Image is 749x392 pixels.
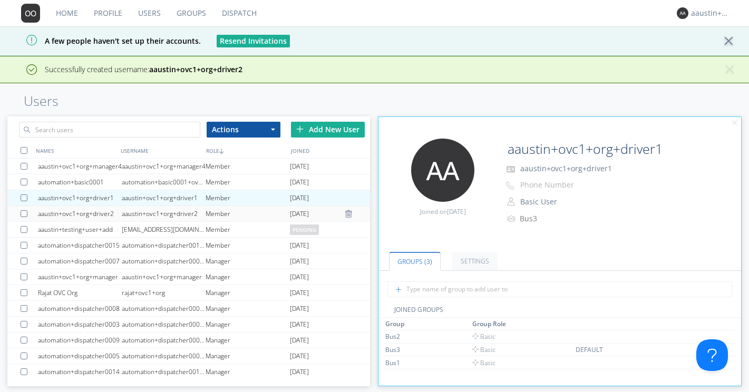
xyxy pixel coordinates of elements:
[290,332,309,348] span: [DATE]
[520,163,612,173] span: aaustin+ovc1+org+driver1
[38,348,122,364] div: automation+dispatcher0005
[387,281,732,297] input: Type name of group to add user to
[38,301,122,316] div: automation+dispatcher0008
[290,224,319,235] span: pending
[7,238,370,253] a: automation+dispatcher0015automation+dispatcher0015+ovc1+orgMember[DATE]
[7,174,370,190] a: automation+basic0001automation+basic0001+ovc1+orgMember[DATE]
[122,174,206,190] div: automation+basic0001+ovc1+org
[38,285,122,300] div: Rajat OVC Org
[206,301,289,316] div: Manager
[520,213,608,224] div: Bus3
[122,364,206,379] div: automation+dispatcher0014+ovc1+org
[7,253,370,269] a: automation+dispatcher0007automation+dispatcher0007+ovc1+orgManager[DATE]
[203,143,288,158] div: ROLE
[206,174,289,190] div: Member
[206,206,289,221] div: Member
[7,348,370,364] a: automation+dispatcher0005automation+dispatcher0005+ovc1+orgManager[DATE]
[452,252,498,270] a: Settings
[122,253,206,269] div: automation+dispatcher0007+ovc1+org
[574,318,694,330] th: Toggle SortBy
[296,125,304,133] img: plus.svg
[290,174,309,190] span: [DATE]
[503,139,674,160] input: Name
[38,269,122,285] div: aaustin+ovc1+org+manager
[290,206,309,222] span: [DATE]
[389,252,441,271] a: Groups (3)
[206,190,289,205] div: Member
[471,318,574,330] th: Toggle SortBy
[33,143,118,158] div: NAMES
[411,139,474,202] img: 373638.png
[7,222,370,238] a: aaustin+testing+user+add[EMAIL_ADDRESS][DOMAIN_NAME]Memberpending
[149,64,242,74] strong: aaustin+ovc1+org+driver2
[7,206,370,222] a: aaustin+ovc1+org+driver2aaustin+ovc1+org+driver2Member[DATE]
[122,222,206,237] div: [EMAIL_ADDRESS][DOMAIN_NAME]
[290,301,309,317] span: [DATE]
[378,305,741,318] div: JOINED GROUPS
[122,332,206,348] div: automation+dispatcher0009+ovc1+org
[7,159,370,174] a: aaustin+ovc1+org+manager4aaustin+ovc1+org+manager4Member[DATE]
[122,348,206,364] div: automation+dispatcher0005+ovc1+org
[7,269,370,285] a: aaustin+ovc1+org+manageraaustin+ovc1+org+managerManager[DATE]
[38,159,122,174] div: aaustin+ovc1+org+manager4
[506,181,514,190] img: phone-outline.svg
[122,269,206,285] div: aaustin+ovc1+org+manager
[206,269,289,285] div: Manager
[45,64,242,74] span: Successfully created username:
[691,8,731,18] div: aaustin+ovc1+org
[507,211,517,226] img: icon-alert-users-thin-outline.svg
[206,238,289,253] div: Member
[288,143,373,158] div: JOINED
[7,285,370,301] a: Rajat OVC Orgrajat+ovc1+orgManager[DATE]
[420,207,466,216] span: Joined on
[290,238,309,253] span: [DATE]
[118,143,203,158] div: USERNAME
[290,285,309,301] span: [DATE]
[206,253,289,269] div: Manager
[8,36,201,46] span: A few people haven't set up their accounts.
[206,364,289,379] div: Manager
[290,317,309,332] span: [DATE]
[38,332,122,348] div: automation+dispatcher0009
[38,364,122,379] div: automation+dispatcher0014
[384,318,471,330] th: Toggle SortBy
[290,348,309,364] span: [DATE]
[7,301,370,317] a: automation+dispatcher0008automation+dispatcher0008+ovc1+orgManager[DATE]
[507,198,515,206] img: person-outline.svg
[206,348,289,364] div: Manager
[472,358,495,367] span: Basic
[385,332,464,341] div: Bus2
[206,159,289,174] div: Member
[122,238,206,253] div: automation+dispatcher0015+ovc1+org
[206,285,289,300] div: Manager
[122,317,206,332] div: automation+dispatcher0003+ovc1+org
[207,122,280,138] button: Actions
[472,345,495,354] span: Basic
[122,190,206,205] div: aaustin+ovc1+org+driver1
[472,332,495,341] span: Basic
[206,332,289,348] div: Manager
[19,122,200,138] input: Search users
[38,317,122,332] div: automation+dispatcher0003
[290,159,309,174] span: [DATE]
[206,317,289,332] div: Manager
[290,269,309,285] span: [DATE]
[7,332,370,348] a: automation+dispatcher0009automation+dispatcher0009+ovc1+orgManager[DATE]
[206,222,289,237] div: Member
[385,358,464,367] div: Bus1
[290,253,309,269] span: [DATE]
[122,159,206,174] div: aaustin+ovc1+org+manager4
[696,339,728,371] iframe: Toggle Customer Support
[38,253,122,269] div: automation+dispatcher0007
[38,206,122,221] div: aaustin+ovc1+org+driver2
[447,207,466,216] span: [DATE]
[217,35,290,47] button: Resend Invitations
[7,364,370,380] a: automation+dispatcher0014automation+dispatcher0014+ovc1+orgManager[DATE]
[517,194,622,209] button: Basic User
[7,317,370,332] a: automation+dispatcher0003automation+dispatcher0003+ovc1+orgManager[DATE]
[122,301,206,316] div: automation+dispatcher0008+ovc1+org
[122,206,206,221] div: aaustin+ovc1+org+driver2
[122,285,206,300] div: rajat+ovc1+org
[576,345,655,354] div: DEFAULT
[38,222,122,237] div: aaustin+testing+user+add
